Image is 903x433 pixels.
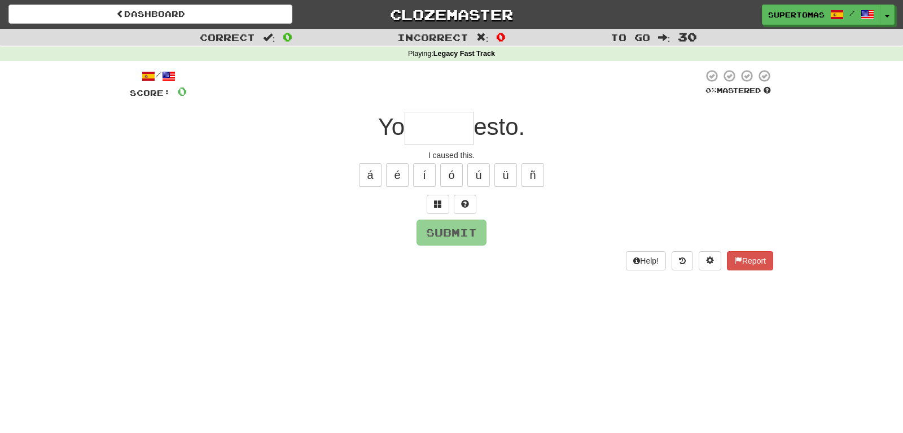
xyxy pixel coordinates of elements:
div: / [130,69,187,83]
button: í [413,163,436,187]
span: Yo [378,113,405,140]
span: 0 [177,84,187,98]
button: Single letter hint - you only get 1 per sentence and score half the points! alt+h [454,195,476,214]
button: Switch sentence to multiple choice alt+p [427,195,449,214]
span: To go [611,32,650,43]
span: Correct [200,32,255,43]
button: ú [467,163,490,187]
button: é [386,163,409,187]
button: ó [440,163,463,187]
a: Clozemaster [309,5,593,24]
button: Round history (alt+y) [672,251,693,270]
span: 30 [678,30,697,43]
span: 0 [283,30,292,43]
span: / [849,9,855,17]
div: I caused this. [130,150,773,161]
div: Mastered [703,86,773,96]
button: ñ [521,163,544,187]
span: Incorrect [397,32,468,43]
span: : [476,33,489,42]
span: 0 % [705,86,717,95]
a: Dashboard [8,5,292,24]
button: Help! [626,251,666,270]
a: SuperTomas / [762,5,880,25]
button: á [359,163,382,187]
button: Report [727,251,773,270]
span: SuperTomas [768,10,825,20]
span: Score: [130,88,170,98]
span: : [658,33,670,42]
button: ü [494,163,517,187]
span: : [263,33,275,42]
button: Submit [417,220,486,246]
span: 0 [496,30,506,43]
span: esto. [474,113,525,140]
strong: Legacy Fast Track [433,50,495,58]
